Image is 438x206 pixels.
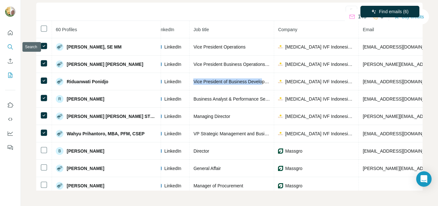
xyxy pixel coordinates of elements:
span: [MEDICAL_DATA] IVF Indonesia PT [MEDICAL_DATA] Indonesia [285,44,355,50]
button: My lists [5,69,15,81]
span: General Affair [193,166,221,171]
button: Feedback [5,142,15,153]
p: 145 [358,13,366,21]
button: Quick start [5,27,15,39]
span: Email [363,27,374,32]
span: Massgro [285,183,302,189]
img: Avatar [56,130,63,138]
span: [PERSON_NAME] [PERSON_NAME] STP MBA [67,113,157,120]
img: company-logo [278,79,283,84]
div: B [56,147,63,155]
span: [MEDICAL_DATA] IVF Indonesia PT [MEDICAL_DATA] Indonesia [285,78,355,85]
span: [MEDICAL_DATA] IVF Indonesia PT [MEDICAL_DATA] Indonesia [285,96,355,102]
span: [PERSON_NAME] [PERSON_NAME] [67,61,143,67]
span: Job title [193,27,209,32]
span: LinkedIn [164,130,181,137]
button: Search [5,41,15,53]
span: VP Strategic Management and Business Performance [193,131,301,136]
span: [PERSON_NAME] [67,165,104,172]
img: company-logo [278,183,283,188]
img: company-logo [278,166,283,171]
img: Avatar [56,165,63,172]
span: LinkedIn [164,78,181,85]
span: Massgro [285,165,302,172]
span: Vice President Operations [193,44,245,49]
img: company-logo [278,62,283,67]
span: [MEDICAL_DATA] IVF Indonesia PT [MEDICAL_DATA] Indonesia [285,61,355,67]
button: Find emails (6) [360,6,419,17]
div: Open Intercom Messenger [416,171,432,187]
img: Avatar [56,182,63,190]
img: company-logo [278,96,283,102]
span: 60 Profiles [56,27,77,32]
img: Avatar [5,6,15,17]
div: R [56,95,63,103]
button: Use Surfe API [5,113,15,125]
span: [MEDICAL_DATA] IVF Indonesia PT [MEDICAL_DATA] Indonesia [285,113,355,120]
span: Massgro [285,148,302,154]
span: [PERSON_NAME] [67,148,104,154]
button: Use Surfe on LinkedIn [5,99,15,111]
span: LinkedIn [164,148,181,154]
img: company-logo [278,148,283,154]
span: LinkedIn [164,113,181,120]
span: Manager of Procurement [193,183,243,188]
span: [PERSON_NAME] [67,96,104,102]
span: LinkedIn [164,165,181,172]
span: [PERSON_NAME] [67,183,104,189]
img: Avatar [56,43,63,51]
span: [MEDICAL_DATA] IVF Indonesia PT [MEDICAL_DATA] Indonesia [285,130,355,137]
span: Managing Director [193,114,230,119]
span: LinkedIn [164,61,181,67]
span: LinkedIn [157,27,174,32]
span: LinkedIn [164,183,181,189]
img: company-logo [278,114,283,119]
span: [PERSON_NAME], SE MM [67,44,122,50]
img: company-logo [278,131,283,136]
span: Riduanwati Ponidjo [67,78,108,85]
span: Wahyu Prihantoro, MBA, PFM, CSEP [67,130,145,137]
span: Company [278,27,297,32]
img: Avatar [56,60,63,68]
img: Avatar [56,78,63,85]
span: Vice President Business Operations [MEDICAL_DATA][PERSON_NAME] [193,62,339,67]
img: company-logo [278,44,283,49]
button: Dashboard [5,128,15,139]
span: Business Analyst & Performance Senior Manager - Dept. Strategic, BD & IT [193,96,343,102]
span: LinkedIn [164,44,181,50]
span: Vice President of Business Development [193,79,274,84]
button: Enrich CSV [5,55,15,67]
img: Avatar [56,112,63,120]
span: Find emails (6) [379,8,409,15]
span: LinkedIn [164,96,181,102]
span: Director [193,148,209,154]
